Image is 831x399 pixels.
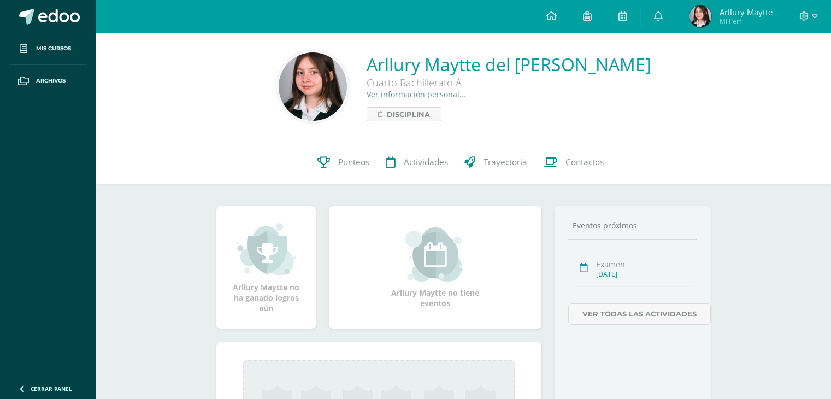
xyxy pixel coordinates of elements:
img: 8ffada8596f3de15cd32750103dbd582.png [689,5,711,27]
a: Disciplina [367,107,441,121]
a: Arllury Maytte del [PERSON_NAME] [367,52,651,76]
a: Ver información personal... [367,89,466,99]
div: Arllury Maytte no tiene eventos [381,227,490,308]
a: Actividades [378,140,456,184]
div: Eventos próximos [568,220,697,231]
div: Arllury Maytte no ha ganado logros aún [227,222,305,313]
a: Contactos [535,140,612,184]
a: Mis cursos [9,33,87,65]
a: Punteos [309,140,378,184]
span: Actividades [404,156,448,168]
span: Archivos [36,77,66,85]
a: Archivos [9,65,87,97]
span: Mi Perfil [720,16,773,26]
span: Punteos [338,156,369,168]
div: Cuarto Bachillerato A [367,76,651,89]
div: Examen [596,259,694,269]
img: achievement_small.png [237,222,296,277]
span: Trayectoria [484,156,527,168]
span: Contactos [565,156,604,168]
img: 372d7f1220c9bdb76ff00a394c5dc0c8.png [279,52,347,121]
span: Disciplina [387,108,430,121]
img: event_small.png [405,227,465,282]
span: Mis cursos [36,44,71,53]
div: [DATE] [596,269,694,279]
span: Arllury Maytte [720,7,773,17]
span: Cerrar panel [31,385,72,392]
a: Trayectoria [456,140,535,184]
a: Ver todas las actividades [568,303,711,325]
